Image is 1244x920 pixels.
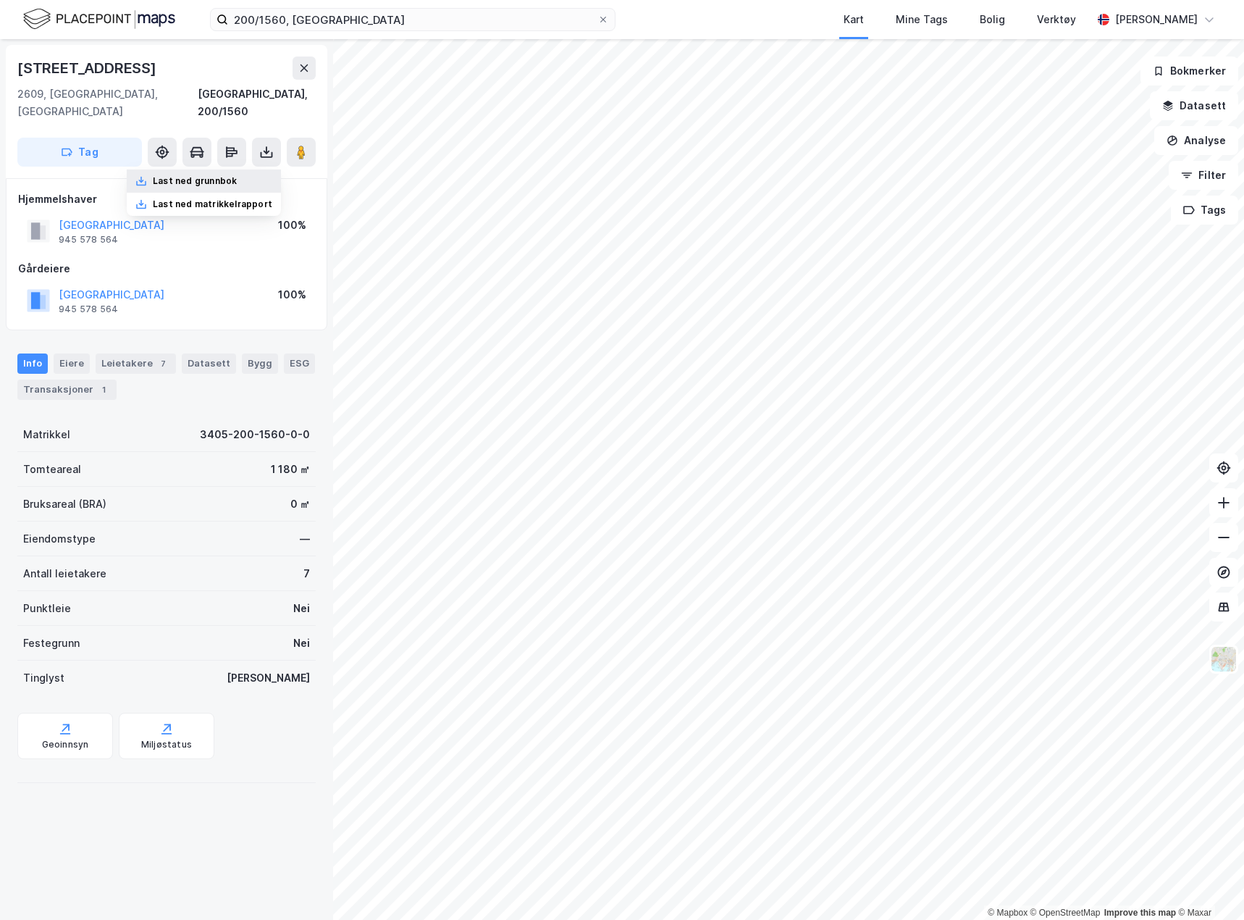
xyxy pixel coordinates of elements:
button: Bokmerker [1140,57,1238,85]
div: Festegrunn [23,635,80,652]
div: Nei [293,600,310,617]
button: Analyse [1154,126,1238,155]
div: 1 180 ㎡ [271,461,310,478]
div: Miljøstatus [141,739,192,750]
button: Filter [1169,161,1238,190]
div: Eiere [54,354,90,374]
div: — [300,530,310,548]
button: Tag [17,138,142,167]
div: Transaksjoner [17,380,117,400]
div: Mine Tags [896,11,948,28]
div: 100% [278,286,306,304]
div: 100% [278,217,306,234]
img: logo.f888ab2527a4732fd821a326f86c7f29.svg [23,7,175,32]
input: Søk på adresse, matrikkel, gårdeiere, leietakere eller personer [228,9,597,30]
a: OpenStreetMap [1030,908,1101,918]
div: 7 [156,356,170,371]
div: Kart [844,11,864,28]
button: Datasett [1150,91,1238,120]
div: [STREET_ADDRESS] [17,57,159,80]
iframe: Chat Widget [1172,850,1244,920]
div: 7 [303,565,310,582]
div: [PERSON_NAME] [227,669,310,687]
div: 3405-200-1560-0-0 [200,426,310,443]
div: 945 578 564 [59,234,118,246]
div: [PERSON_NAME] [1115,11,1198,28]
div: [GEOGRAPHIC_DATA], 200/1560 [198,85,316,120]
div: Nei [293,635,310,652]
div: 2609, [GEOGRAPHIC_DATA], [GEOGRAPHIC_DATA] [17,85,198,120]
div: Last ned matrikkelrapport [153,198,272,210]
div: Bolig [980,11,1005,28]
a: Improve this map [1104,908,1176,918]
div: Antall leietakere [23,565,106,582]
div: Kontrollprogram for chat [1172,850,1244,920]
div: Tinglyst [23,669,64,687]
div: Info [17,354,48,374]
div: Geoinnsyn [42,739,89,750]
div: Matrikkel [23,426,70,443]
div: Last ned grunnbok [153,175,237,187]
a: Mapbox [988,908,1027,918]
div: Tomteareal [23,461,81,478]
div: Datasett [182,354,236,374]
img: Z [1210,645,1237,673]
div: Hjemmelshaver [18,191,315,208]
div: 945 578 564 [59,304,118,315]
div: Verktøy [1037,11,1076,28]
div: 1 [96,382,111,397]
div: ESG [284,354,315,374]
div: 0 ㎡ [290,495,310,513]
button: Tags [1171,196,1238,225]
div: Bygg [242,354,278,374]
div: Eiendomstype [23,530,96,548]
div: Punktleie [23,600,71,617]
div: Bruksareal (BRA) [23,495,106,513]
div: Leietakere [96,354,176,374]
div: Gårdeiere [18,260,315,277]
